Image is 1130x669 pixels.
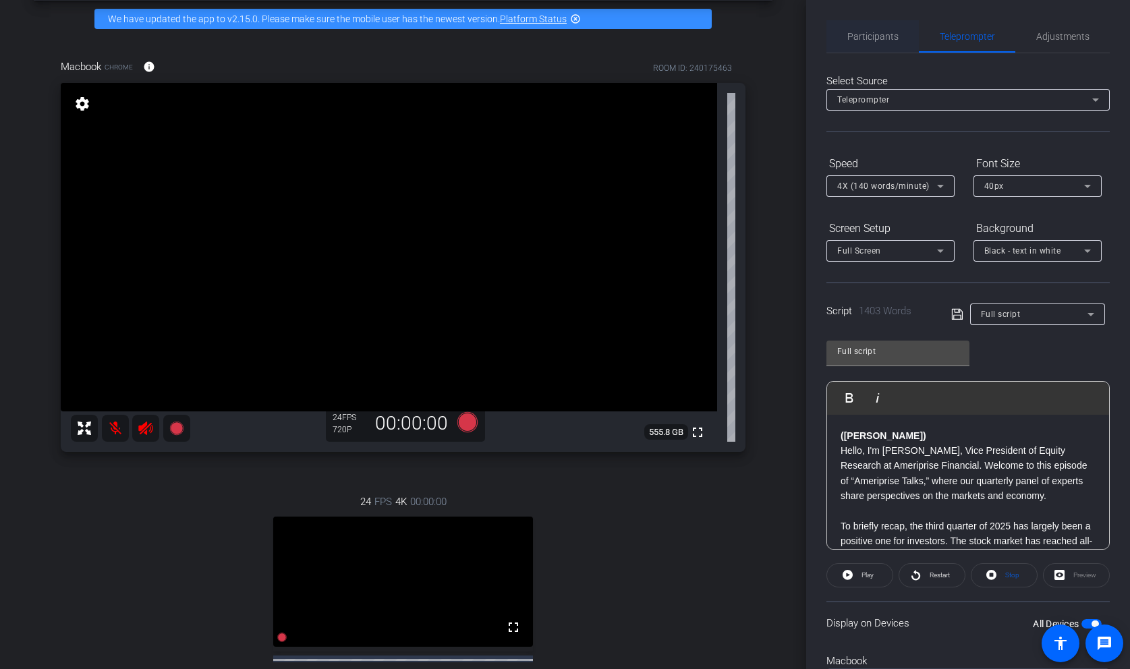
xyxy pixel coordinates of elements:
[841,519,1096,624] p: To briefly recap, the third quarter of 2025 has largely been a positive one for investors. The st...
[971,563,1038,587] button: Stop
[826,74,1110,89] div: Select Source
[500,13,567,24] a: Platform Status
[395,494,407,509] span: 4K
[1033,617,1081,631] label: All Devices
[505,619,521,635] mat-icon: fullscreen
[973,217,1102,240] div: Background
[826,601,1110,645] div: Display on Devices
[826,217,955,240] div: Screen Setup
[899,563,965,587] button: Restart
[984,181,1004,191] span: 40px
[930,571,950,579] span: Restart
[826,653,1110,669] div: Macbook
[653,62,732,74] div: ROOM ID: 240175463
[859,305,911,317] span: 1403 Words
[837,181,930,191] span: 4X (140 words/minute)
[940,32,995,41] span: Teleprompter
[865,384,891,411] button: Italic (⌘I)
[1052,635,1069,651] mat-icon: accessibility
[143,61,155,73] mat-icon: info
[360,494,371,509] span: 24
[837,246,881,256] span: Full Screen
[333,424,366,435] div: 720P
[826,563,893,587] button: Play
[984,246,1061,256] span: Black - text in white
[837,95,889,105] span: Teleprompter
[826,152,955,175] div: Speed
[94,9,712,29] div: We have updated the app to v2.15.0. Please make sure the mobile user has the newest version.
[826,303,932,319] div: Script
[973,152,1102,175] div: Font Size
[73,96,92,112] mat-icon: settings
[570,13,581,24] mat-icon: highlight_off
[841,443,1096,504] p: Hello, I'm [PERSON_NAME], Vice President of Equity Research at Ameriprise Financial. Welcome to t...
[333,412,366,423] div: 24
[1005,571,1019,579] span: Stop
[981,310,1021,319] span: Full script
[847,32,899,41] span: Participants
[1036,32,1090,41] span: Adjustments
[61,59,101,74] span: Macbook
[861,571,874,579] span: Play
[841,430,926,441] strong: ([PERSON_NAME])
[366,412,457,435] div: 00:00:00
[410,494,447,509] span: 00:00:00
[342,413,356,422] span: FPS
[105,62,133,72] span: Chrome
[837,343,959,359] input: Title
[689,424,706,440] mat-icon: fullscreen
[644,424,688,440] span: 555.8 GB
[1096,635,1112,651] mat-icon: message
[374,494,392,509] span: FPS
[837,384,862,411] button: Bold (⌘B)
